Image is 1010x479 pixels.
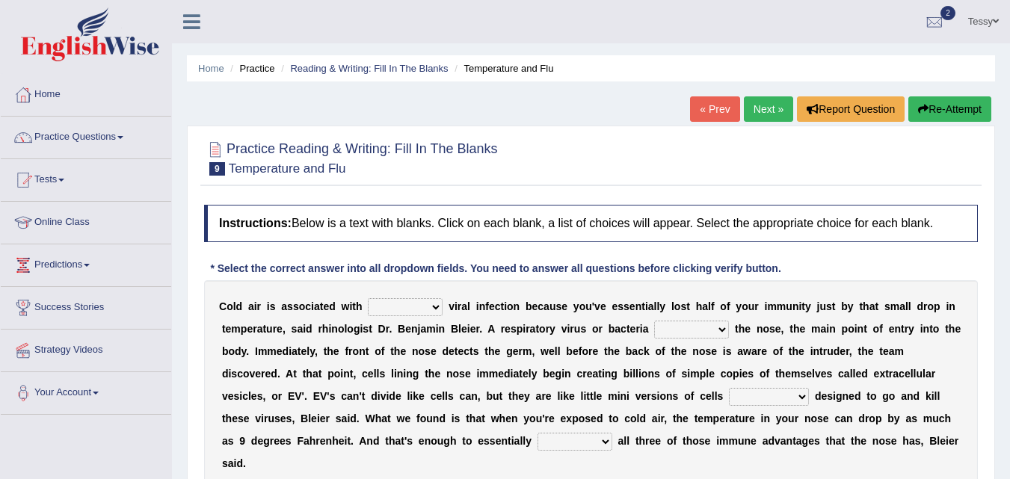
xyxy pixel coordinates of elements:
[629,300,635,312] b: e
[674,300,681,312] b: o
[1,117,171,154] a: Practice Questions
[745,323,751,335] b: e
[945,323,949,335] b: t
[793,323,800,335] b: h
[929,323,933,335] b: t
[1,330,171,367] a: Strategy Videos
[381,345,385,357] b: f
[763,323,769,335] b: o
[257,300,261,312] b: r
[311,300,314,312] b: i
[318,323,321,335] b: r
[573,345,579,357] b: e
[817,300,820,312] b: j
[254,300,257,312] b: i
[702,300,708,312] b: a
[266,323,273,335] b: u
[511,323,517,335] b: s
[899,300,905,312] b: a
[458,323,461,335] b: l
[555,300,561,312] b: s
[561,323,567,335] b: v
[940,6,955,20] span: 2
[513,345,519,357] b: e
[458,300,461,312] b: r
[748,300,755,312] b: u
[467,300,470,312] b: l
[908,96,991,122] button: Re-Attempt
[875,300,878,312] b: t
[599,323,603,335] b: r
[889,323,895,335] b: e
[630,323,636,335] b: e
[420,323,426,335] b: a
[411,323,418,335] b: n
[754,300,758,312] b: r
[292,323,298,335] b: s
[320,300,324,312] b: t
[267,345,276,357] b: m
[231,323,240,335] b: m
[656,300,659,312] b: l
[458,345,464,357] b: e
[841,300,848,312] b: b
[297,323,303,335] b: a
[585,300,592,312] b: u
[917,300,924,312] b: d
[608,345,615,357] b: h
[711,300,715,312] b: f
[777,300,786,312] b: m
[826,300,832,312] b: s
[247,323,253,335] b: e
[566,345,573,357] b: b
[592,323,599,335] b: o
[455,300,458,312] b: i
[635,323,639,335] b: r
[786,300,792,312] b: u
[356,300,363,312] b: h
[281,300,287,312] b: a
[949,300,955,312] b: n
[594,300,600,312] b: v
[884,300,890,312] b: s
[484,345,488,357] b: t
[690,96,739,122] a: « Prev
[425,345,431,357] b: s
[418,323,421,335] b: j
[819,300,826,312] b: u
[848,323,855,335] b: o
[523,323,526,335] b: i
[475,323,479,335] b: r
[233,300,236,312] b: l
[451,323,458,335] b: B
[640,323,643,335] b: i
[1,287,171,324] a: Success Stories
[229,161,346,176] small: Temperature and Flu
[270,300,276,312] b: s
[580,323,586,335] b: s
[641,300,645,312] b: t
[727,300,730,312] b: f
[555,345,558,357] b: l
[485,300,489,312] b: f
[315,345,318,357] b: ,
[654,300,657,312] b: l
[273,323,277,335] b: r
[538,300,544,312] b: c
[635,300,642,312] b: n
[236,300,243,312] b: d
[227,61,274,75] li: Practice
[400,345,406,357] b: e
[623,300,629,312] b: s
[934,300,940,312] b: p
[394,345,401,357] b: h
[811,323,820,335] b: m
[792,300,799,312] b: n
[347,323,354,335] b: o
[219,300,227,312] b: C
[228,345,235,357] b: o
[262,323,266,335] b: t
[645,300,648,312] b: i
[323,300,329,312] b: e
[1,202,171,239] a: Online Class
